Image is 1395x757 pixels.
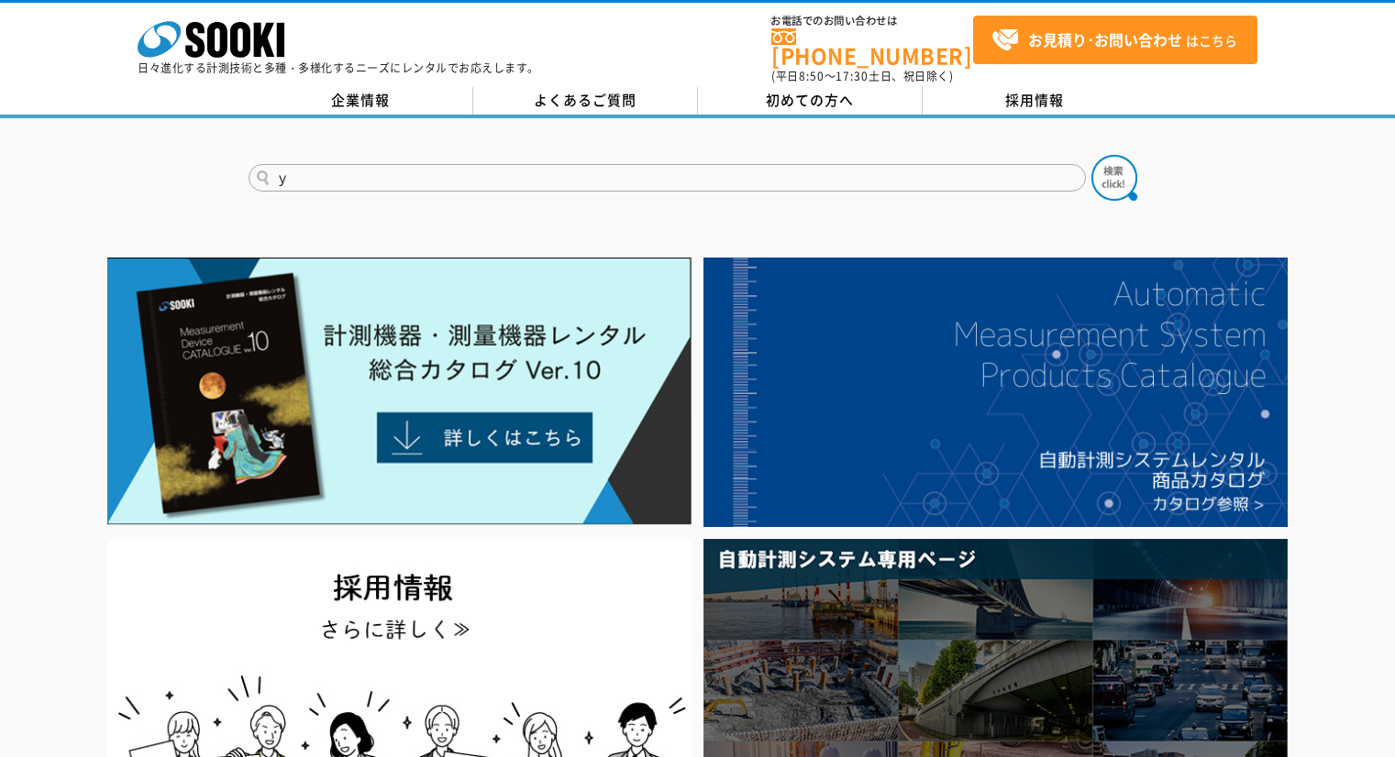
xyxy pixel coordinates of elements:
span: 17:30 [836,68,869,84]
a: よくあるご質問 [473,87,698,115]
span: 8:50 [799,68,825,84]
img: 自動計測システムカタログ [703,258,1288,527]
a: 企業情報 [249,87,473,115]
a: お見積り･お問い合わせはこちら [973,16,1257,64]
input: 商品名、型式、NETIS番号を入力してください [249,164,1086,192]
img: Catalog Ver10 [107,258,692,525]
p: 日々進化する計測技術と多種・多様化するニーズにレンタルでお応えします。 [138,62,539,73]
a: [PHONE_NUMBER] [771,28,973,66]
span: (平日 ～ 土日、祝日除く) [771,68,953,84]
span: はこちら [991,27,1237,54]
img: btn_search.png [1091,155,1137,201]
a: 採用情報 [923,87,1147,115]
strong: お見積り･お問い合わせ [1028,28,1182,50]
span: お電話でのお問い合わせは [771,16,973,27]
span: 初めての方へ [766,90,854,110]
a: 初めての方へ [698,87,923,115]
